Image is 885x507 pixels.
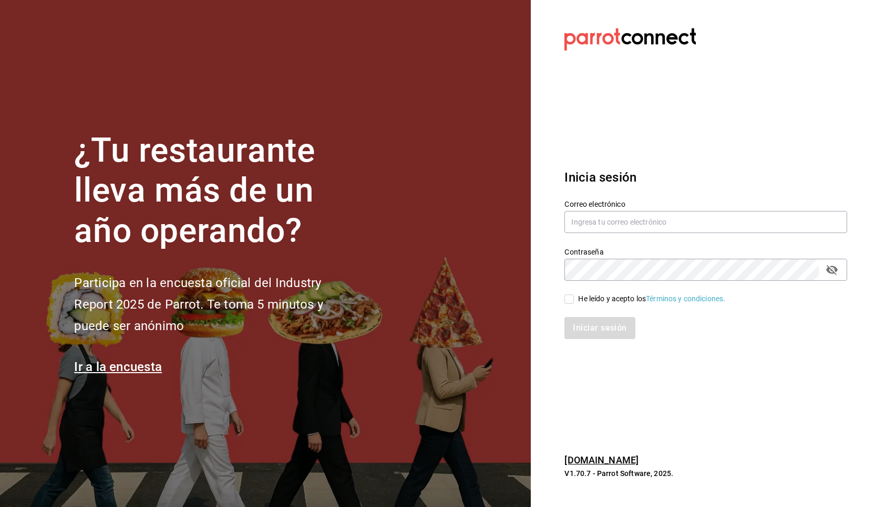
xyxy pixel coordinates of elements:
h3: Inicia sesión [564,168,847,187]
label: Correo electrónico [564,200,847,207]
input: Ingresa tu correo electrónico [564,211,847,233]
h2: Participa en la encuesta oficial del Industry Report 2025 de Parrot. Te toma 5 minutos y puede se... [74,272,358,336]
div: He leído y acepto los [578,293,725,304]
h1: ¿Tu restaurante lleva más de un año operando? [74,131,358,251]
a: [DOMAIN_NAME] [564,455,639,466]
a: Términos y condiciones. [646,294,725,303]
a: Ir a la encuesta [74,360,162,374]
label: Contraseña [564,248,847,255]
button: passwordField [823,261,841,279]
p: V1.70.7 - Parrot Software, 2025. [564,468,847,479]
